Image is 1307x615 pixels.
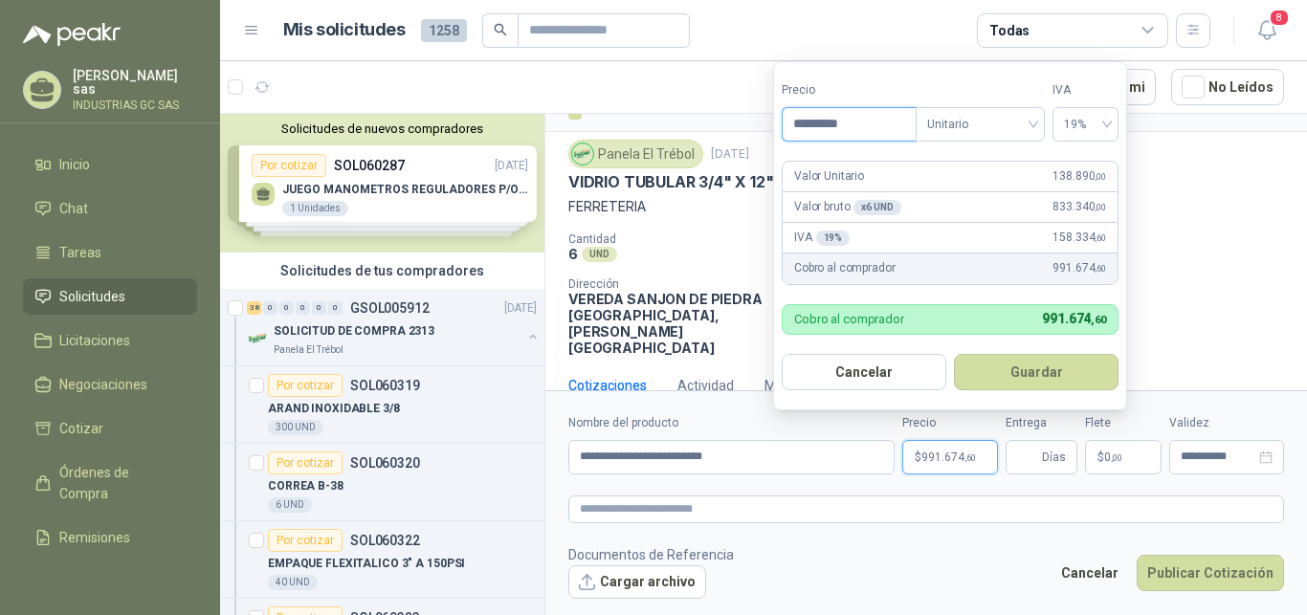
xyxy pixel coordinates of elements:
a: Por cotizarSOL060320CORREA B-386 UND [220,444,544,521]
span: 991.674 [1042,311,1106,326]
a: Remisiones [23,519,197,556]
div: Panela El Trébol [568,140,703,168]
label: Validez [1169,414,1284,432]
label: Precio [782,81,916,99]
div: 0 [296,301,310,315]
p: Valor Unitario [794,167,864,186]
div: 38 [247,301,261,315]
p: CORREA B-38 [268,477,343,495]
span: 991.674 [921,451,976,463]
div: Todas [989,20,1030,41]
div: 6 UND [268,497,312,513]
h1: Mis solicitudes [283,16,406,44]
p: $991.674,60 [902,440,998,474]
span: Negociaciones [59,374,147,395]
p: GSOL005912 [350,301,430,315]
div: Solicitudes de tus compradores [220,253,544,289]
label: IVA [1052,81,1119,99]
div: UND [582,247,617,262]
p: SOL060319 [350,379,420,392]
span: ,60 [1095,263,1106,274]
label: Nombre del producto [568,414,895,432]
p: Cobro al comprador [794,259,895,277]
a: Negociaciones [23,366,197,403]
p: INDUSTRIAS GC SAS [73,99,197,111]
div: 0 [312,301,326,315]
span: Licitaciones [59,330,130,351]
div: 300 UND [268,420,323,435]
span: 8 [1269,9,1290,27]
p: 6 [568,246,578,262]
div: Por cotizar [268,451,343,474]
a: 38 0 0 0 0 0 GSOL005912[DATE] Company LogoSOLICITUD DE COMPRA 2313Panela El Trébol [247,297,541,358]
div: 0 [279,301,294,315]
p: Valor bruto [794,198,901,216]
span: ,00 [1111,452,1122,463]
p: Panela El Trébol [274,342,343,358]
div: Mensajes [764,375,823,396]
span: $ [1097,451,1104,463]
p: IVA [794,229,850,247]
button: Cancelar [782,354,946,390]
a: Por cotizarSOL060322EMPAQUE FLEXITALICO 3" A 150PSI40 UND [220,521,544,599]
span: 19% [1064,110,1107,139]
span: ,60 [964,452,976,463]
p: SOL060320 [350,456,420,470]
span: 991.674 [1052,259,1106,277]
a: Tareas [23,234,197,271]
a: Configuración [23,563,197,600]
button: Cancelar [1051,555,1129,591]
div: Actividad [677,375,734,396]
img: Logo peakr [23,23,121,46]
span: Órdenes de Compra [59,462,179,504]
div: 19 % [816,231,851,246]
a: Por cotizarSOL060319ARAND INOXIDABLE 3/8300 UND [220,366,544,444]
label: Entrega [1006,414,1077,432]
p: VEREDA SANJON DE PIEDRA [GEOGRAPHIC_DATA] , [PERSON_NAME][GEOGRAPHIC_DATA] [568,291,779,356]
p: [PERSON_NAME] sas [73,69,197,96]
button: Guardar [954,354,1119,390]
span: 138.890 [1052,167,1106,186]
button: Solicitudes de nuevos compradores [228,121,537,136]
div: Por cotizar [268,374,343,397]
p: [DATE] [504,299,537,318]
span: 1258 [421,19,467,42]
span: Unitario [927,110,1033,139]
a: Cotizar [23,410,197,447]
div: 0 [263,301,277,315]
button: Cargar archivo [568,565,706,600]
button: No Leídos [1171,69,1284,105]
p: Dirección [568,277,779,291]
label: Flete [1085,414,1162,432]
p: Cobro al comprador [794,313,904,325]
div: 0 [328,301,343,315]
span: Solicitudes [59,286,125,307]
p: SOLICITUD DE COMPRA 2313 [274,322,434,340]
p: ARAND INOXIDABLE 3/8 [268,400,400,418]
span: Cotizar [59,418,103,439]
p: Documentos de Referencia [568,544,734,565]
div: x 6 UND [853,200,900,215]
span: Días [1042,441,1066,473]
p: $ 0,00 [1085,440,1162,474]
a: Chat [23,190,197,227]
span: Remisiones [59,527,130,548]
span: ,00 [1095,202,1106,212]
a: Inicio [23,146,197,183]
span: 833.340 [1052,198,1106,216]
span: search [494,23,507,36]
a: Órdenes de Compra [23,454,197,512]
img: Company Logo [572,143,593,165]
span: 0 [1104,451,1122,463]
span: ,00 [1095,171,1106,182]
span: Inicio [59,154,90,175]
p: FERRETERIA [568,196,1284,217]
img: Company Logo [247,327,270,350]
div: Cotizaciones [568,375,647,396]
div: 40 UND [268,575,318,590]
div: Solicitudes de nuevos compradoresPor cotizarSOL060287[DATE] JUEGO MANOMETROS REGULADORES P/OXIGEN... [220,114,544,253]
span: ,60 [1095,232,1106,243]
button: 8 [1250,13,1284,48]
p: [DATE] [711,145,749,164]
span: Chat [59,198,88,219]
